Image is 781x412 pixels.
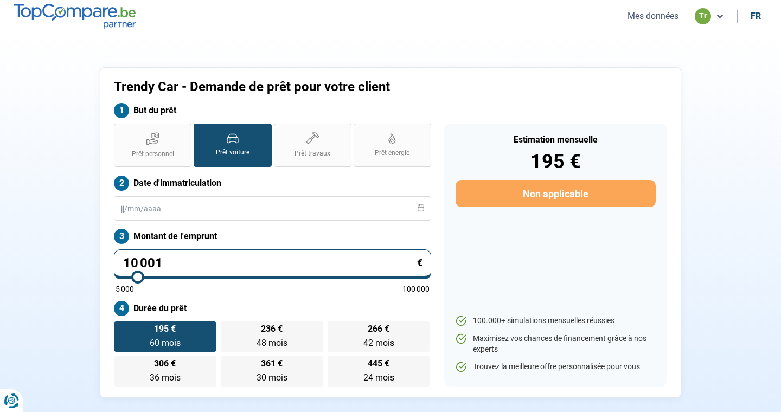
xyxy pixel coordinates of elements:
span: 361 € [261,359,283,368]
button: Mes données [624,10,682,22]
span: 195 € [154,325,176,333]
label: But du prêt [114,103,431,118]
span: 24 mois [363,372,394,383]
img: TopCompare.be [14,4,136,28]
div: 195 € [456,152,656,171]
li: Maximisez vos chances de financement grâce à nos experts [456,333,656,355]
span: Prêt énergie [375,149,409,158]
span: 30 mois [257,372,287,383]
span: 100 000 [402,285,430,293]
span: 36 mois [150,372,181,383]
label: Durée du prêt [114,301,431,316]
span: 48 mois [257,338,287,348]
span: 5 000 [116,285,134,293]
div: fr [751,11,761,21]
label: Montant de l'emprunt [114,229,431,244]
label: Date d'immatriculation [114,176,431,191]
span: 236 € [261,325,283,333]
span: 266 € [368,325,389,333]
span: € [417,258,422,268]
div: Estimation mensuelle [456,136,656,144]
li: Trouvez la meilleure offre personnalisée pour vous [456,362,656,372]
span: 42 mois [363,338,394,348]
span: 60 mois [150,338,181,348]
span: 306 € [154,359,176,368]
h1: Trendy Car - Demande de prêt pour votre client [114,79,526,95]
button: Non applicable [456,180,656,207]
input: jj/mm/aaaa [114,196,431,221]
div: tr [695,8,711,24]
li: 100.000+ simulations mensuelles réussies [456,316,656,326]
span: Prêt personnel [132,150,174,159]
span: Prêt travaux [295,149,330,158]
span: 445 € [368,359,389,368]
span: Prêt voiture [216,148,249,157]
